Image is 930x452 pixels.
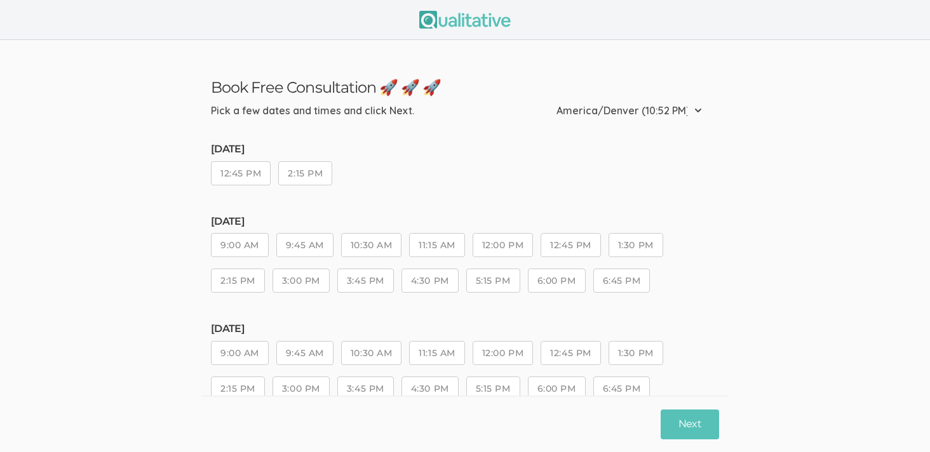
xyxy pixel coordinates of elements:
button: 2:15 PM [278,161,332,185]
button: 2:15 PM [211,376,265,401]
button: 6:45 PM [593,376,650,401]
button: 12:45 PM [211,161,271,185]
button: 5:15 PM [466,376,520,401]
h5: [DATE] [211,216,719,227]
h5: [DATE] [211,143,719,155]
button: 2:15 PM [211,269,265,293]
button: 3:00 PM [273,269,330,293]
button: 12:45 PM [541,341,600,365]
button: 3:45 PM [337,376,394,401]
button: 11:15 AM [409,341,464,365]
button: 9:00 AM [211,233,269,257]
img: Qualitative [419,11,511,29]
button: 5:15 PM [466,269,520,293]
button: 10:30 AM [341,233,401,257]
button: 4:30 PM [401,269,459,293]
button: 1:30 PM [609,341,663,365]
button: 1:30 PM [609,233,663,257]
button: 12:45 PM [541,233,600,257]
button: 12:00 PM [473,341,533,365]
button: 6:00 PM [528,269,586,293]
button: 6:45 PM [593,269,650,293]
button: 9:00 AM [211,341,269,365]
button: 12:00 PM [473,233,533,257]
button: 9:45 AM [276,341,334,365]
button: 6:00 PM [528,376,586,401]
button: 10:30 AM [341,341,401,365]
button: Next [661,409,719,439]
div: Pick a few dates and times and click Next. [211,103,414,118]
button: 3:45 PM [337,269,394,293]
button: 11:15 AM [409,233,464,257]
button: 4:30 PM [401,376,459,401]
h5: [DATE] [211,323,719,335]
button: 9:45 AM [276,233,334,257]
button: 3:00 PM [273,376,330,401]
h3: Book Free Consultation 🚀 🚀 🚀 [211,78,719,96]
